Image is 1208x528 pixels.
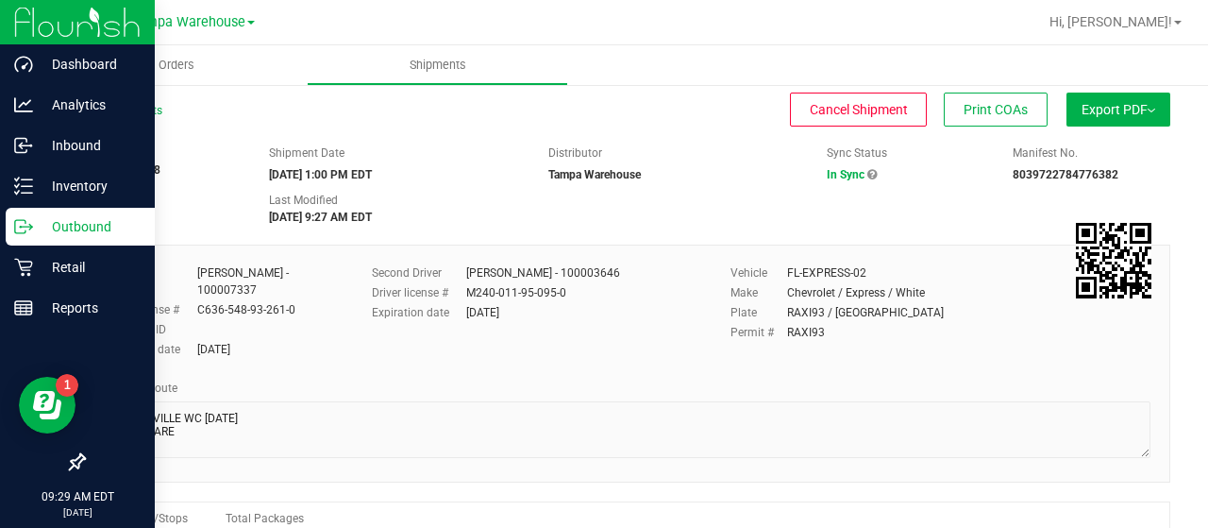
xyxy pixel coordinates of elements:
[466,284,566,301] div: M240-011-95-095-0
[787,264,866,281] div: FL-EXPRESS-02
[19,377,75,434] iframe: Resource center
[45,45,307,85] a: Orders
[730,264,787,281] label: Vehicle
[307,45,568,85] a: Shipments
[1076,223,1151,298] img: Scan me!
[787,324,825,341] div: RAXI93
[730,324,787,341] label: Permit #
[14,298,33,317] inline-svg: Reports
[384,57,492,74] span: Shipments
[827,168,864,181] span: In Sync
[787,284,925,301] div: Chevrolet / Express / White
[730,304,787,321] label: Plate
[33,53,146,76] p: Dashboard
[372,284,466,301] label: Driver license #
[827,145,887,162] label: Sync Status
[8,488,146,505] p: 09:29 AM EDT
[8,505,146,519] p: [DATE]
[790,93,927,127] button: Cancel Shipment
[197,301,295,318] div: C636-548-93-261-0
[269,211,372,224] strong: [DATE] 9:27 AM EDT
[964,102,1028,117] span: Print COAs
[466,304,499,321] div: [DATE]
[56,374,78,397] iframe: Resource center unread badge
[372,264,466,281] label: Second Driver
[226,512,304,525] span: Total Packages
[1013,168,1118,181] strong: 8039722784776382
[197,264,344,298] div: [PERSON_NAME] - 100007337
[14,55,33,74] inline-svg: Dashboard
[269,192,338,209] label: Last Modified
[372,304,466,321] label: Expiration date
[944,93,1048,127] button: Print COAs
[33,134,146,157] p: Inbound
[197,341,230,358] div: [DATE]
[269,145,344,162] label: Shipment Date
[83,145,241,162] span: Shipment #
[14,177,33,196] inline-svg: Inventory
[466,264,620,281] div: [PERSON_NAME] - 100003646
[14,258,33,277] inline-svg: Retail
[14,95,33,114] inline-svg: Analytics
[33,215,146,238] p: Outbound
[548,168,641,181] strong: Tampa Warehouse
[33,297,146,319] p: Reports
[130,14,245,30] span: Tampa Warehouse
[14,217,33,236] inline-svg: Outbound
[33,175,146,197] p: Inventory
[548,145,602,162] label: Distributor
[1082,102,1155,117] span: Export PDF
[1076,223,1151,298] qrcode: 20250926-008
[1013,145,1078,162] label: Manifest No.
[730,284,787,301] label: Make
[133,57,220,74] span: Orders
[787,304,944,321] div: RAXI93 / [GEOGRAPHIC_DATA]
[14,136,33,155] inline-svg: Inbound
[1066,93,1170,127] button: Export PDF
[33,256,146,279] p: Retail
[33,94,146,116] p: Analytics
[269,168,372,181] strong: [DATE] 1:00 PM EDT
[1049,14,1172,29] span: Hi, [PERSON_NAME]!
[810,102,908,117] span: Cancel Shipment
